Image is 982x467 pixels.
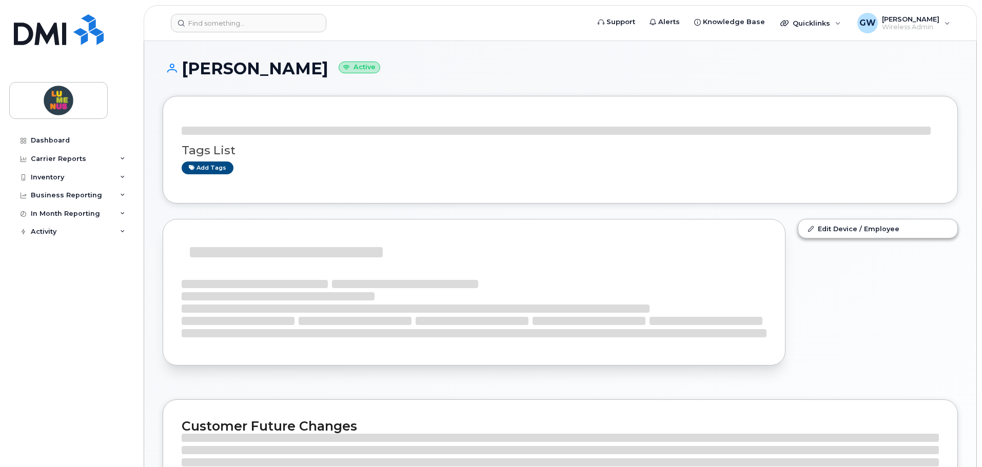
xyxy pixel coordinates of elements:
h3: Tags List [182,144,939,157]
h2: Customer Future Changes [182,418,939,434]
h1: [PERSON_NAME] [163,59,958,77]
a: Add tags [182,161,233,174]
small: Active [339,62,380,73]
a: Edit Device / Employee [798,219,957,238]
